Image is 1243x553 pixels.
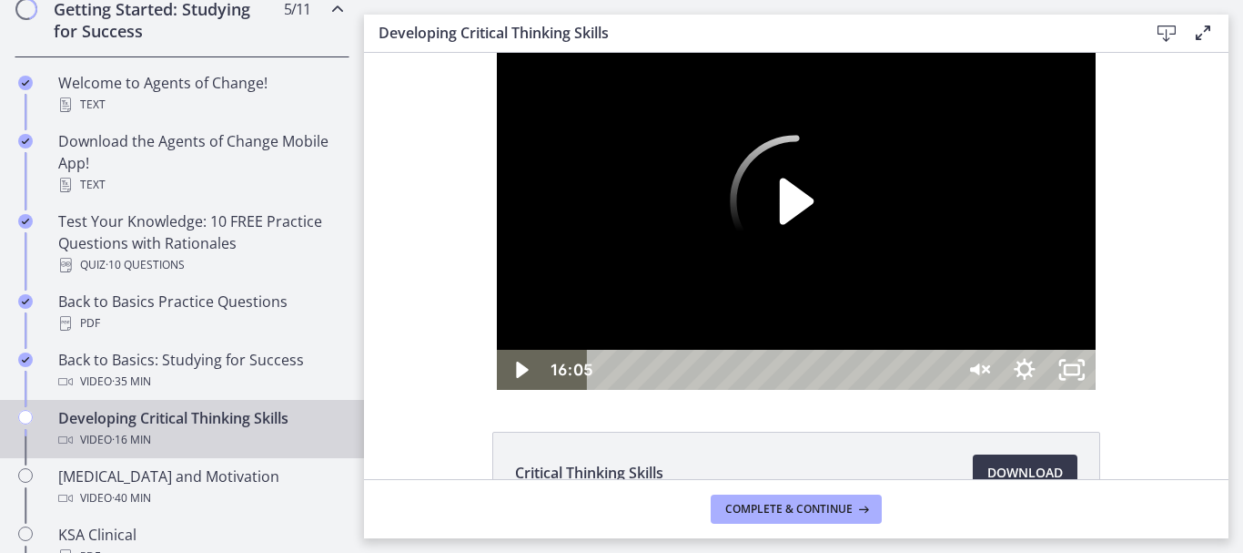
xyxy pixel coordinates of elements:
[106,254,185,276] span: · 10 Questions
[58,312,342,334] div: PDF
[112,487,151,509] span: · 40 min
[112,371,151,393] span: · 35 min
[58,371,342,393] div: Video
[590,297,637,337] button: Unmute
[112,429,151,451] span: · 16 min
[18,294,33,309] i: Completed
[58,94,342,116] div: Text
[364,53,1228,390] iframe: Video Lesson
[58,407,342,451] div: Developing Critical Thinking Skills
[637,297,684,337] button: Show settings menu
[58,487,342,509] div: Video
[379,22,1119,44] h3: Developing Critical Thinking Skills
[711,495,882,524] button: Complete & continue
[987,462,1063,484] span: Download
[18,134,33,148] i: Completed
[18,353,33,367] i: Completed
[58,466,342,509] div: [MEDICAL_DATA] and Motivation
[515,462,663,484] span: Critical Thinking Skills
[58,291,342,334] div: Back to Basics Practice Questions
[58,210,342,276] div: Test Your Knowledge: 10 FREE Practice Questions with Rationales
[58,174,342,196] div: Text
[58,429,342,451] div: Video
[133,297,180,337] button: Play Video
[18,214,33,229] i: Completed
[58,130,342,196] div: Download the Agents of Change Mobile App!
[58,349,342,393] div: Back to Basics: Studying for Success
[973,455,1077,491] a: Download
[58,72,342,116] div: Welcome to Agents of Change!
[241,297,578,337] div: Playbar
[684,297,732,337] button: Unfullscreen
[58,254,342,276] div: Quiz
[18,76,33,90] i: Completed
[725,502,853,517] span: Complete & continue
[366,82,499,215] button: Play Video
